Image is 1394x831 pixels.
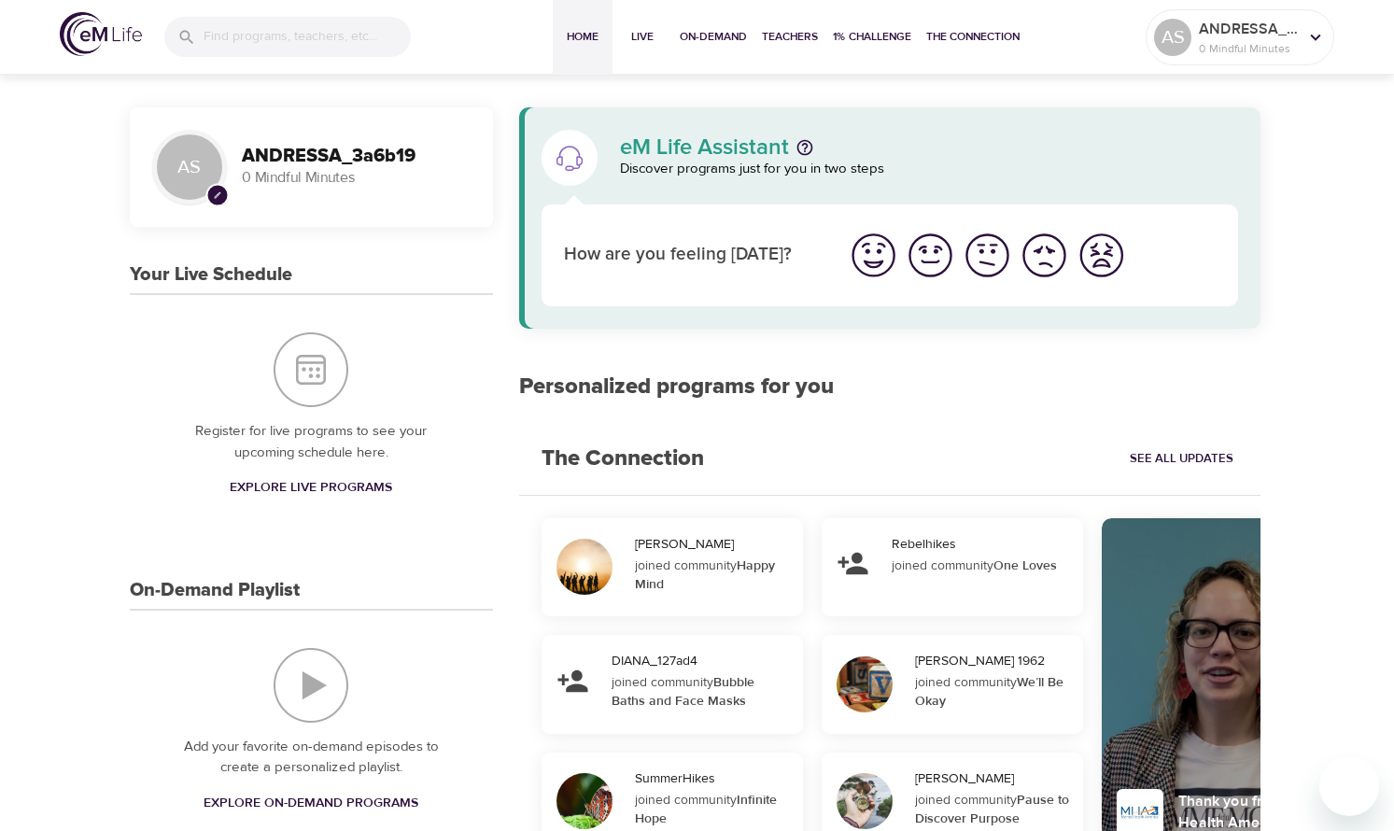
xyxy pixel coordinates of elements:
img: great [848,230,899,281]
img: good [905,230,956,281]
strong: We’ll Be Okay [915,674,1063,710]
img: Your Live Schedule [274,332,348,407]
div: DIANA_127ad4 [612,652,796,670]
img: eM Life Assistant [555,143,584,173]
div: [PERSON_NAME] [915,769,1076,788]
div: AS [1154,19,1191,56]
button: I'm feeling great [845,227,902,284]
span: Teachers [762,27,818,47]
span: Home [560,27,605,47]
a: Explore Live Programs [222,471,400,505]
div: AS [152,130,227,204]
img: On-Demand Playlist [274,648,348,723]
img: logo [60,12,142,56]
div: joined community [635,791,791,828]
p: Register for live programs to see your upcoming schedule here. [167,421,456,463]
img: worst [1076,230,1127,281]
div: [PERSON_NAME] 1962 [915,652,1076,670]
p: 0 Mindful Minutes [1199,40,1298,57]
img: ok [962,230,1013,281]
span: The Connection [926,27,1020,47]
button: I'm feeling bad [1016,227,1073,284]
div: joined community [635,556,791,594]
strong: One Loves [993,557,1057,574]
span: 1% Challenge [833,27,911,47]
p: Add your favorite on-demand episodes to create a personalized playlist. [167,737,456,779]
img: bad [1019,230,1070,281]
p: ANDRESSA_3a6b19 [1199,18,1298,40]
input: Find programs, teachers, etc... [204,17,411,57]
strong: Infinite Hope [635,792,777,827]
span: See All Updates [1130,448,1233,470]
h2: Personalized programs for you [519,373,1261,401]
p: How are you feeling [DATE]? [564,242,823,269]
button: I'm feeling ok [959,227,1016,284]
span: Explore On-Demand Programs [204,792,418,815]
p: Discover programs just for you in two steps [620,159,1239,180]
div: joined community [612,673,791,711]
div: joined community [915,791,1071,828]
h3: On-Demand Playlist [130,580,300,601]
div: joined community [892,556,1071,575]
div: [PERSON_NAME] [635,535,796,554]
a: Explore On-Demand Programs [196,786,426,821]
p: eM Life Assistant [620,136,789,159]
button: I'm feeling worst [1073,227,1130,284]
a: See All Updates [1125,444,1238,473]
strong: Pause to Discover Purpose [915,792,1069,827]
h3: Your Live Schedule [130,264,292,286]
div: Rebelhikes [892,535,1076,554]
button: I'm feeling good [902,227,959,284]
h2: The Connection [519,423,726,495]
div: SummerHikes [635,769,796,788]
p: 0 Mindful Minutes [242,167,471,189]
strong: Bubble Baths and Face Masks [612,674,754,710]
iframe: Button to launch messaging window [1319,756,1379,816]
strong: Happy Mind [635,557,775,593]
span: On-Demand [680,27,747,47]
div: joined community [915,673,1071,711]
h3: ANDRESSA_3a6b19 [242,146,471,167]
span: Explore Live Programs [230,476,392,500]
span: Live [620,27,665,47]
